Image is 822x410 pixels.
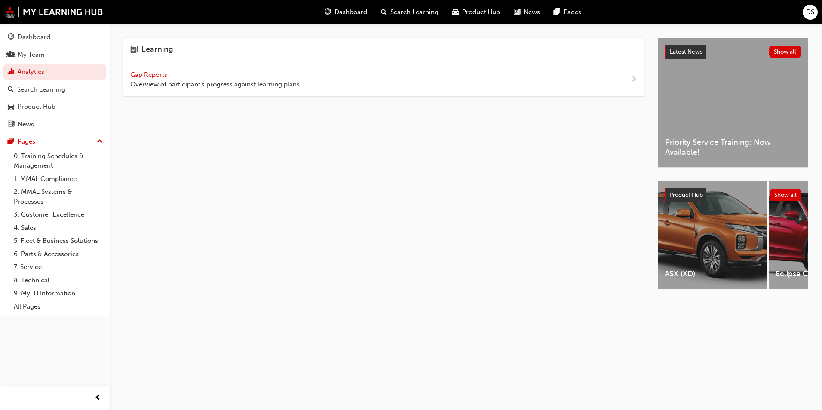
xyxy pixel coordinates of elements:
span: car-icon [8,103,14,111]
span: learning-icon [130,45,138,56]
button: Pages [3,134,106,150]
a: 0. Training Schedules & Management [10,150,106,172]
a: All Pages [10,300,106,313]
span: news-icon [514,7,520,18]
a: Product Hub [3,99,106,115]
span: DS [806,7,814,17]
span: next-icon [631,74,637,85]
span: Product Hub [669,191,703,199]
button: DashboardMy TeamAnalyticsSearch LearningProduct HubNews [3,28,106,134]
a: My Team [3,47,106,63]
span: up-icon [97,136,103,147]
h4: Learning [141,45,173,56]
img: mmal [4,6,103,18]
span: prev-icon [95,393,101,404]
a: guage-iconDashboard [318,3,374,21]
span: Pages [564,7,581,17]
a: 1. MMAL Compliance [10,172,106,186]
div: Product Hub [18,102,55,112]
a: 4. Sales [10,221,106,235]
div: Pages [18,137,35,147]
a: search-iconSearch Learning [374,3,445,21]
span: people-icon [8,51,14,59]
a: 5. Fleet & Business Solutions [10,234,106,248]
a: 8. Technical [10,274,106,287]
span: car-icon [452,7,459,18]
span: Priority Service Training: Now Available! [665,138,801,157]
span: chart-icon [8,68,14,76]
a: news-iconNews [507,3,547,21]
span: Search Learning [390,7,439,17]
a: Latest NewsShow allPriority Service Training: Now Available! [658,38,808,168]
span: News [524,7,540,17]
a: 6. Parts & Accessories [10,248,106,261]
div: News [18,119,34,129]
span: search-icon [8,86,14,94]
span: Product Hub [462,7,500,17]
a: News [3,116,106,132]
span: Gap Reports [130,71,169,79]
span: Latest News [670,48,702,55]
a: Analytics [3,64,106,80]
a: ASX (XD) [658,181,767,289]
a: Dashboard [3,29,106,45]
div: Search Learning [17,85,65,95]
div: Dashboard [18,32,50,42]
span: guage-icon [8,34,14,41]
a: car-iconProduct Hub [445,3,507,21]
a: Gap Reports Overview of participant's progress against learning plans.next-icon [123,63,644,97]
span: news-icon [8,121,14,129]
button: Show all [769,46,801,58]
a: 7. Service [10,260,106,274]
a: 9. MyLH Information [10,287,106,300]
div: My Team [18,50,45,60]
a: Product HubShow all [665,188,801,202]
button: Show all [770,189,802,201]
button: DS [803,5,818,20]
a: 3. Customer Excellence [10,208,106,221]
span: guage-icon [325,7,331,18]
span: pages-icon [554,7,560,18]
span: Overview of participant's progress against learning plans. [130,80,301,89]
a: pages-iconPages [547,3,588,21]
span: pages-icon [8,138,14,146]
a: 2. MMAL Systems & Processes [10,185,106,208]
span: ASX (XD) [665,269,761,279]
span: Dashboard [334,7,367,17]
a: Search Learning [3,82,106,98]
span: search-icon [381,7,387,18]
a: Latest NewsShow all [665,45,801,59]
